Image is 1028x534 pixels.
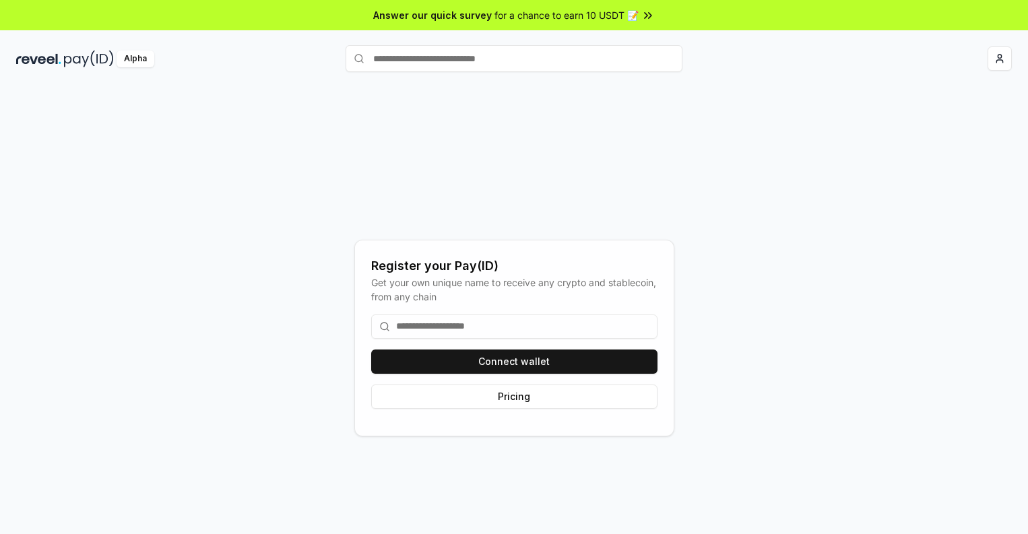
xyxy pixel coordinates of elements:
img: pay_id [64,51,114,67]
span: for a chance to earn 10 USDT 📝 [494,8,639,22]
button: Pricing [371,385,657,409]
div: Register your Pay(ID) [371,257,657,275]
img: reveel_dark [16,51,61,67]
div: Alpha [117,51,154,67]
span: Answer our quick survey [373,8,492,22]
div: Get your own unique name to receive any crypto and stablecoin, from any chain [371,275,657,304]
button: Connect wallet [371,349,657,374]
